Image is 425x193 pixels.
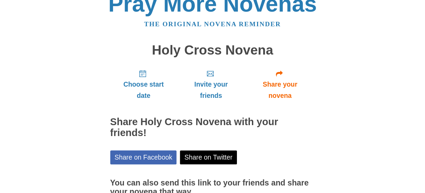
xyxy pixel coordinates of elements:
[177,64,245,105] a: Invite your friends
[180,150,237,164] a: Share on Twitter
[110,43,315,58] h1: Holy Cross Novena
[110,64,177,105] a: Choose start date
[245,64,315,105] a: Share your novena
[144,20,281,28] a: The original novena reminder
[110,117,315,138] h2: Share Holy Cross Novena with your friends!
[184,79,238,101] span: Invite your friends
[110,150,177,164] a: Share on Facebook
[117,79,170,101] span: Choose start date
[252,79,308,101] span: Share your novena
